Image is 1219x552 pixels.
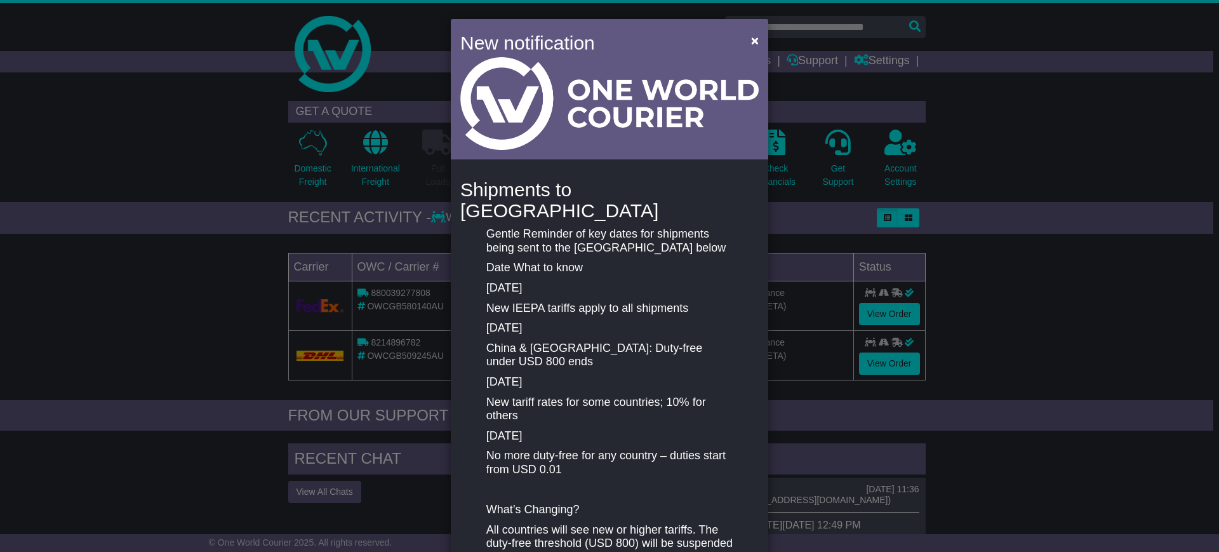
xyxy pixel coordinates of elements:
[486,227,733,255] p: Gentle Reminder of key dates for shipments being sent to the [GEOGRAPHIC_DATA] below
[486,503,733,517] p: What’s Changing?
[486,302,733,316] p: New IEEPA tariffs apply to all shipments
[486,449,733,476] p: No more duty-free for any country – duties start from USD 0.01
[486,321,733,335] p: [DATE]
[751,33,759,48] span: ×
[486,281,733,295] p: [DATE]
[745,27,765,53] button: Close
[460,57,759,150] img: Light
[486,396,733,423] p: New tariff rates for some countries; 10% for others
[460,179,759,221] h4: Shipments to [GEOGRAPHIC_DATA]
[486,261,733,275] p: Date What to know
[486,342,733,369] p: China & [GEOGRAPHIC_DATA]: Duty-free under USD 800 ends
[486,375,733,389] p: [DATE]
[486,429,733,443] p: [DATE]
[460,29,733,57] h4: New notification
